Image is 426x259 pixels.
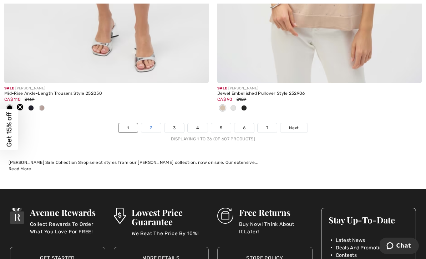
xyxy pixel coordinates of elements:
[239,103,249,114] div: Black
[132,208,209,226] h3: Lowest Price Guarantee
[118,123,137,133] a: 1
[114,208,126,224] img: Lowest Price Guarantee
[4,86,14,90] span: Sale
[239,221,313,235] p: Buy Now! Think About It Later!
[4,91,209,96] div: Mid-Rise Ankle-Length Trousers Style 252050
[5,112,13,147] span: Get 15% off
[217,86,227,90] span: Sale
[239,208,313,217] h3: Free Returns
[26,103,36,114] div: Midnight Blue
[217,91,422,96] div: Jewel Embellished Pullover Style 252906
[228,103,239,114] div: Vanilla
[234,123,254,133] a: 6
[9,159,417,166] div: [PERSON_NAME] Sale Collection Shop select styles from our [PERSON_NAME] collection, now on sale. ...
[329,215,409,224] h3: Stay Up-To-Date
[30,221,105,235] p: Collect Rewards To Order What You Love For FREE!
[30,208,105,217] h3: Avenue Rewards
[211,123,231,133] a: 5
[4,86,209,91] div: [PERSON_NAME]
[289,125,299,131] span: Next
[15,103,26,114] div: White
[16,103,24,110] button: Close teaser
[336,252,357,259] span: Contests
[280,123,307,133] a: Next
[164,123,184,133] a: 3
[36,103,47,114] div: Parchment
[10,208,24,224] img: Avenue Rewards
[217,97,233,102] span: CA$ 90
[380,238,419,255] iframe: Opens a widget where you can chat to one of our agents
[188,123,207,133] a: 4
[132,230,209,244] p: We Beat The Price By 10%!
[217,208,233,224] img: Free Returns
[4,97,21,102] span: CA$ 110
[258,123,277,133] a: 7
[141,123,161,133] a: 2
[217,86,422,91] div: [PERSON_NAME]
[336,237,365,244] span: Latest News
[336,244,388,252] span: Deals And Promotions
[217,103,228,114] div: Parchment
[25,97,34,102] span: $169
[237,97,246,102] span: $129
[9,166,31,171] span: Read More
[4,103,15,114] div: Black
